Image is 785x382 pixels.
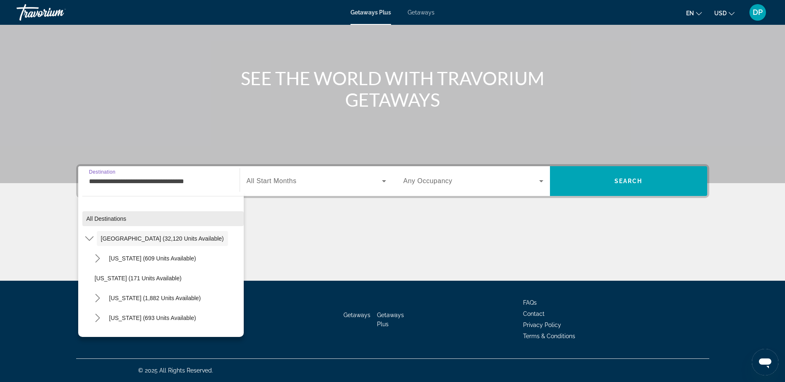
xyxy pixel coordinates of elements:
[747,4,768,21] button: User Menu
[238,67,548,110] h1: SEE THE WORLD WITH TRAVORIUM GETAWAYS
[17,2,99,23] a: Travorium
[550,166,707,196] button: Search
[615,178,643,184] span: Search
[78,192,244,337] div: Destination options
[105,310,200,325] button: Select destination: Colorado (693 units available)
[408,9,435,16] a: Getaways
[714,10,727,17] span: USD
[752,349,778,375] iframe: Кнопка запуска окна обмена сообщениями
[91,271,244,286] button: Select destination: Arkansas (171 units available)
[523,299,537,306] a: FAQs
[523,310,545,317] a: Contact
[89,169,115,174] span: Destination
[343,312,370,318] a: Getaways
[377,312,404,327] a: Getaways Plus
[109,315,196,321] span: [US_STATE] (693 units available)
[95,275,182,282] span: [US_STATE] (171 units available)
[753,8,763,17] span: DP
[89,177,229,186] input: Select destination
[350,9,391,16] a: Getaways Plus
[78,166,707,196] div: Search widget
[101,235,224,242] span: [GEOGRAPHIC_DATA] (32,120 units available)
[105,251,200,266] button: Select destination: Arizona (609 units available)
[91,251,105,266] button: Toggle Arizona (609 units available) submenu
[523,333,575,339] a: Terms & Conditions
[109,255,196,262] span: [US_STATE] (609 units available)
[86,215,127,222] span: All destinations
[247,177,297,184] span: All Start Months
[138,367,213,374] span: © 2025 All Rights Reserved.
[91,291,105,306] button: Toggle California (1,882 units available) submenu
[97,231,228,246] button: Select destination: United States (32,120 units available)
[686,10,694,17] span: en
[109,295,201,301] span: [US_STATE] (1,882 units available)
[686,7,702,19] button: Change language
[82,211,244,226] button: Select destination: All destinations
[105,291,205,306] button: Select destination: California (1,882 units available)
[91,330,244,345] button: Select destination: Delaware (8 units available)
[82,232,97,246] button: Toggle United States (32,120 units available) submenu
[714,7,735,19] button: Change currency
[91,311,105,325] button: Toggle Colorado (693 units available) submenu
[403,177,453,184] span: Any Occupancy
[523,322,561,328] a: Privacy Policy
